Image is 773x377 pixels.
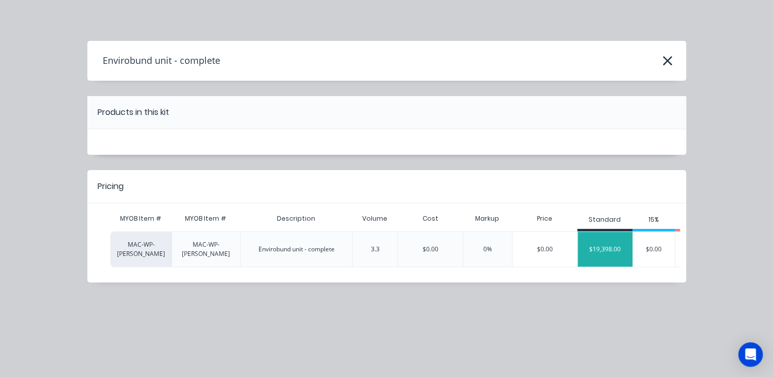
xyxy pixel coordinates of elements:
div: $19,398.00 [578,237,633,262]
div: $0.00 [512,237,577,262]
div: MYOB Item # [110,208,172,229]
div: $0.00 [675,237,743,262]
div: 0% [463,231,512,267]
div: Envirobund unit - complete [259,245,335,254]
h4: Envirobund unit - complete [87,51,220,70]
div: Standard [589,215,621,224]
div: $0.00 [633,237,675,262]
div: MAC-WP-[PERSON_NAME] [180,240,232,258]
div: 3.3 [371,245,380,254]
div: Pricing [98,180,124,193]
div: 15% [648,215,659,224]
div: $0.00 [397,231,463,267]
div: Markup [463,208,512,229]
div: Open Intercom Messenger [738,342,763,367]
div: Cost [397,208,463,229]
div: Products in this kit [98,106,169,119]
div: Price [512,208,577,229]
div: Description [269,206,323,231]
div: MAC-WP-[PERSON_NAME] [110,231,172,267]
div: MYOB Item # [177,206,235,231]
div: Volume [354,206,395,231]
